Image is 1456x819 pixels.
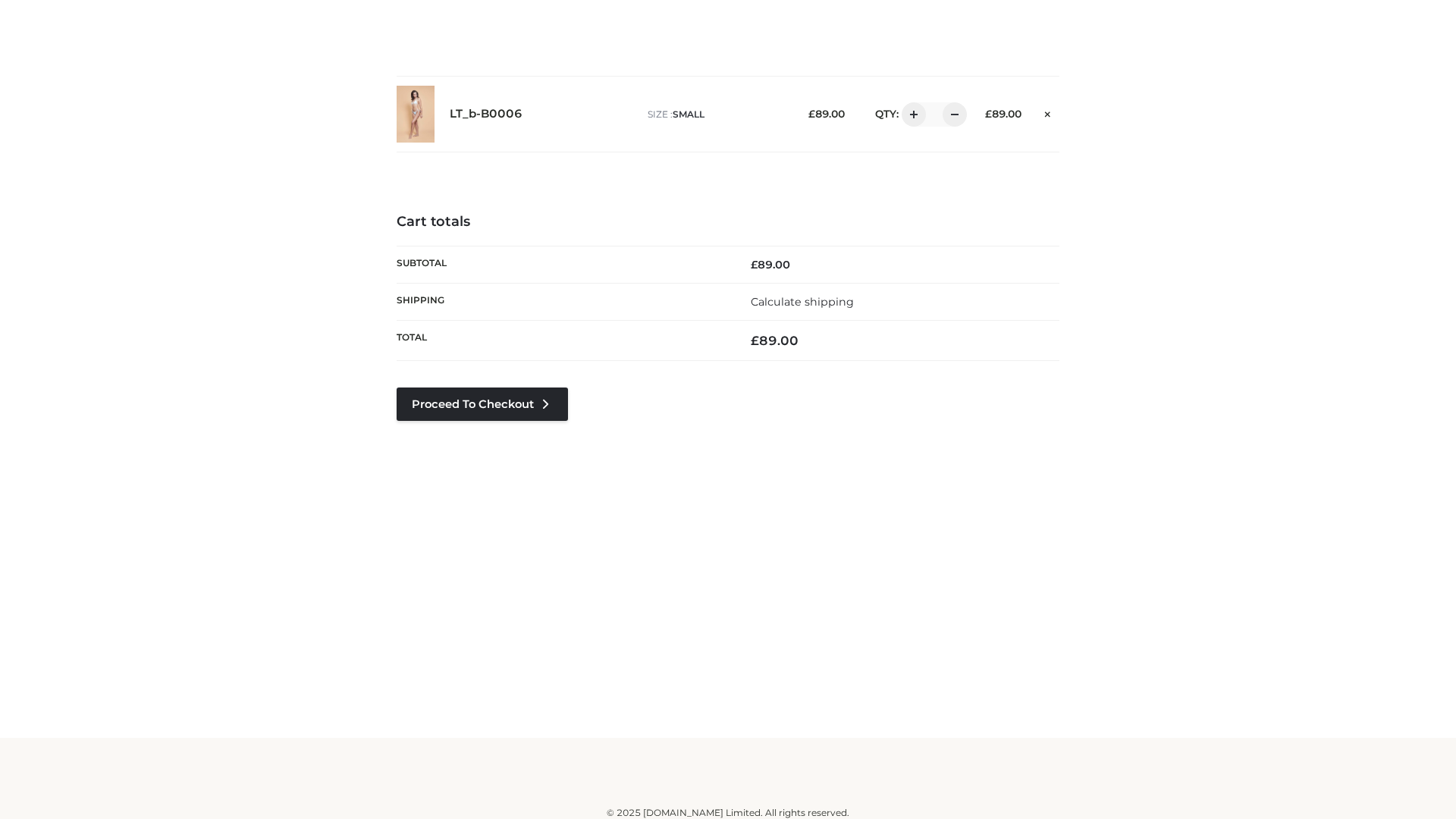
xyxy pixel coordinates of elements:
div: QTY: [860,102,962,127]
a: Calculate shipping [751,295,854,309]
a: LT_b-B0006 [450,107,522,121]
bdi: 89.00 [985,108,1021,120]
a: Remove this item [1037,102,1059,122]
bdi: 89.00 [808,108,845,120]
bdi: 89.00 [751,333,799,348]
span: £ [751,333,759,348]
span: SMALL [673,108,704,120]
bdi: 89.00 [751,258,790,271]
h4: Cart totals [397,214,1059,231]
span: £ [808,108,815,120]
span: £ [751,258,758,271]
img: LT_b-B0006 - SMALL [397,86,435,143]
th: Shipping [397,283,728,320]
p: size : [648,108,785,121]
span: £ [985,108,992,120]
th: Total [397,321,728,361]
th: Subtotal [397,246,728,283]
a: Proceed to Checkout [397,388,568,421]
